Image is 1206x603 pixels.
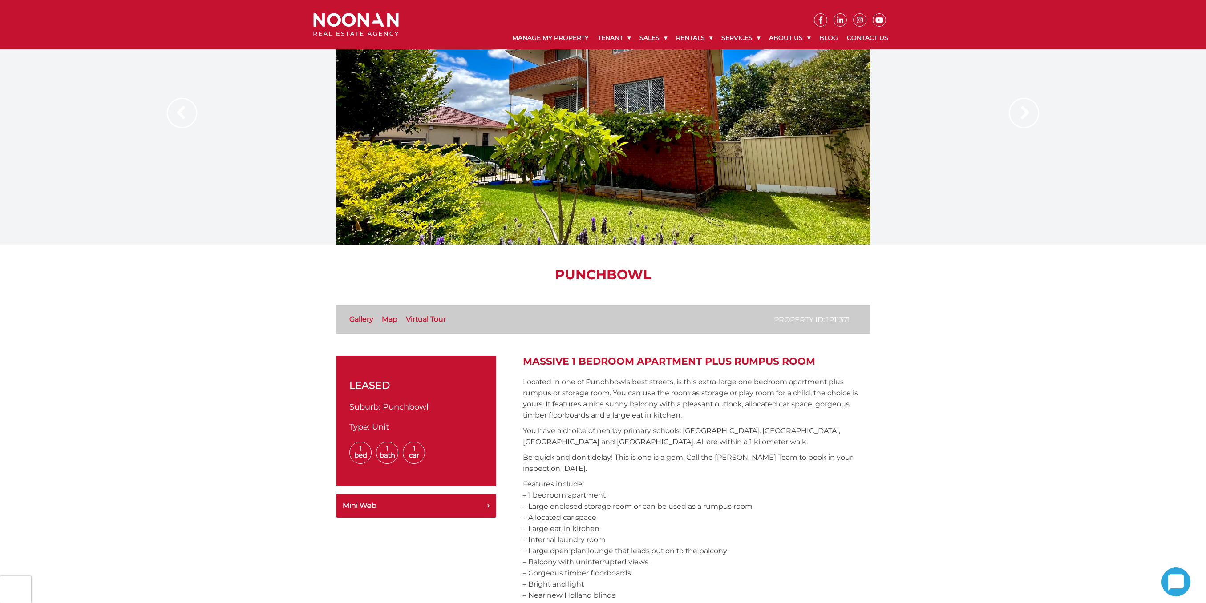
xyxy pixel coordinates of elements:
[717,27,765,49] a: Services
[403,442,425,464] span: 1 Car
[672,27,717,49] a: Rentals
[167,98,197,128] img: Arrow slider
[593,27,635,49] a: Tenant
[815,27,842,49] a: Blog
[406,315,446,323] a: Virtual Tour
[842,27,893,49] a: Contact Us
[523,356,870,367] h2: Massive 1 Bedroom Apartment Plus Rumpus Room
[635,27,672,49] a: Sales
[523,452,870,474] p: Be quick and don’t delay! This is one is a gem. Call the [PERSON_NAME] Team to book in your inspe...
[523,376,870,421] p: Located in one of Punchbowls best streets, is this extra-large one bedroom apartment plus rumpus ...
[372,422,389,432] span: Unit
[523,425,870,447] p: You have a choice of nearby primary schools: [GEOGRAPHIC_DATA], [GEOGRAPHIC_DATA], [GEOGRAPHIC_DA...
[349,422,370,432] span: Type:
[1009,98,1039,128] img: Arrow slider
[382,315,397,323] a: Map
[349,442,372,464] span: 1 Bed
[336,494,496,518] button: Mini Web
[349,378,390,393] span: leased
[376,442,398,464] span: 1 Bath
[336,267,870,283] h1: Punchbowl
[349,402,380,412] span: Suburb:
[383,402,429,412] span: Punchbowl
[774,314,850,325] p: Property ID: 1P11371
[765,27,815,49] a: About Us
[508,27,593,49] a: Manage My Property
[349,315,373,323] a: Gallery
[313,13,399,36] img: Noonan Real Estate Agency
